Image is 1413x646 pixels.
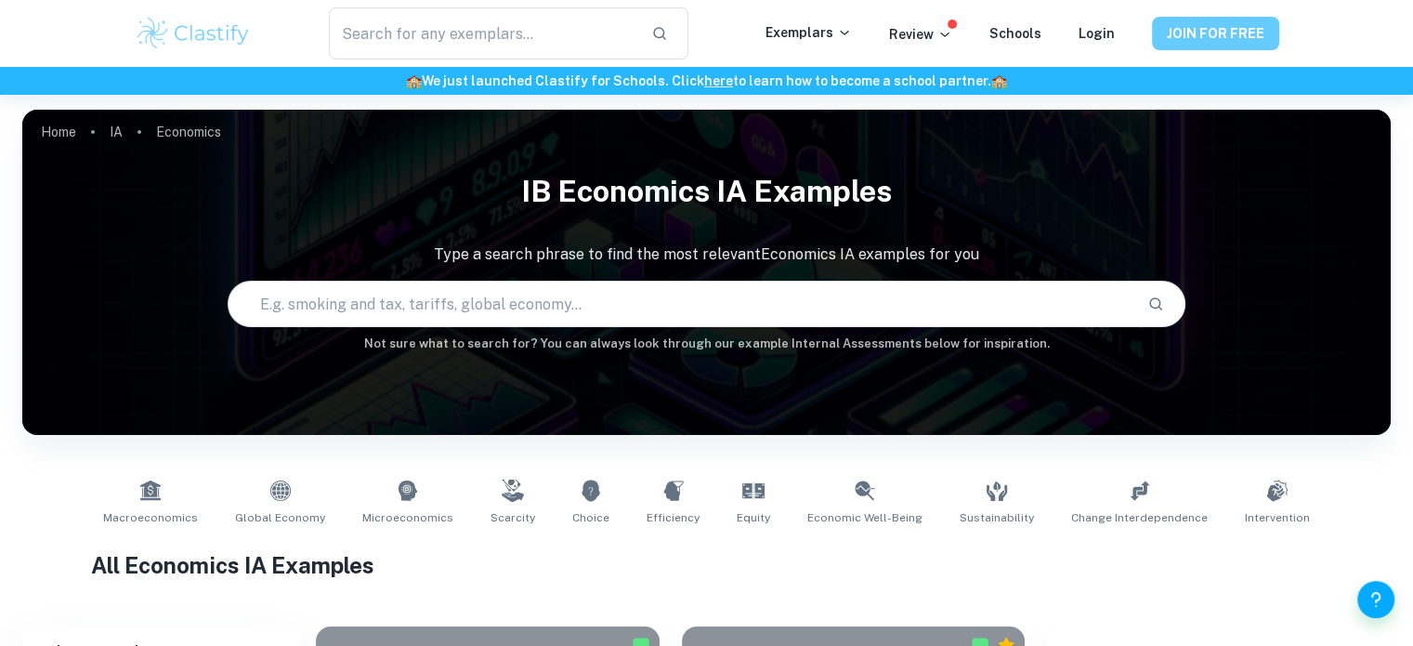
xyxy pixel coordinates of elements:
[22,162,1391,221] h1: IB Economics IA examples
[103,509,198,526] span: Macroeconomics
[991,73,1007,88] span: 🏫
[406,73,422,88] span: 🏫
[491,509,535,526] span: Scarcity
[362,509,453,526] span: Microeconomics
[704,73,733,88] a: here
[737,509,770,526] span: Equity
[1357,581,1394,618] button: Help and Feedback
[110,119,123,145] a: IA
[647,509,700,526] span: Efficiency
[135,15,253,52] img: Clastify logo
[765,22,852,43] p: Exemplars
[572,509,609,526] span: Choice
[1245,509,1310,526] span: Intervention
[156,122,221,142] p: Economics
[329,7,635,59] input: Search for any exemplars...
[229,278,1132,330] input: E.g. smoking and tax, tariffs, global economy...
[1079,26,1115,41] a: Login
[1140,288,1171,320] button: Search
[22,244,1391,266] p: Type a search phrase to find the most relevant Economics IA examples for you
[4,71,1409,91] h6: We just launched Clastify for Schools. Click to learn how to become a school partner.
[91,548,1323,582] h1: All Economics IA Examples
[889,24,952,45] p: Review
[41,119,76,145] a: Home
[807,509,922,526] span: Economic Well-Being
[989,26,1041,41] a: Schools
[1152,17,1279,50] button: JOIN FOR FREE
[22,335,1391,353] h6: Not sure what to search for? You can always look through our example Internal Assessments below f...
[960,509,1034,526] span: Sustainability
[235,509,325,526] span: Global Economy
[1071,509,1208,526] span: Change Interdependence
